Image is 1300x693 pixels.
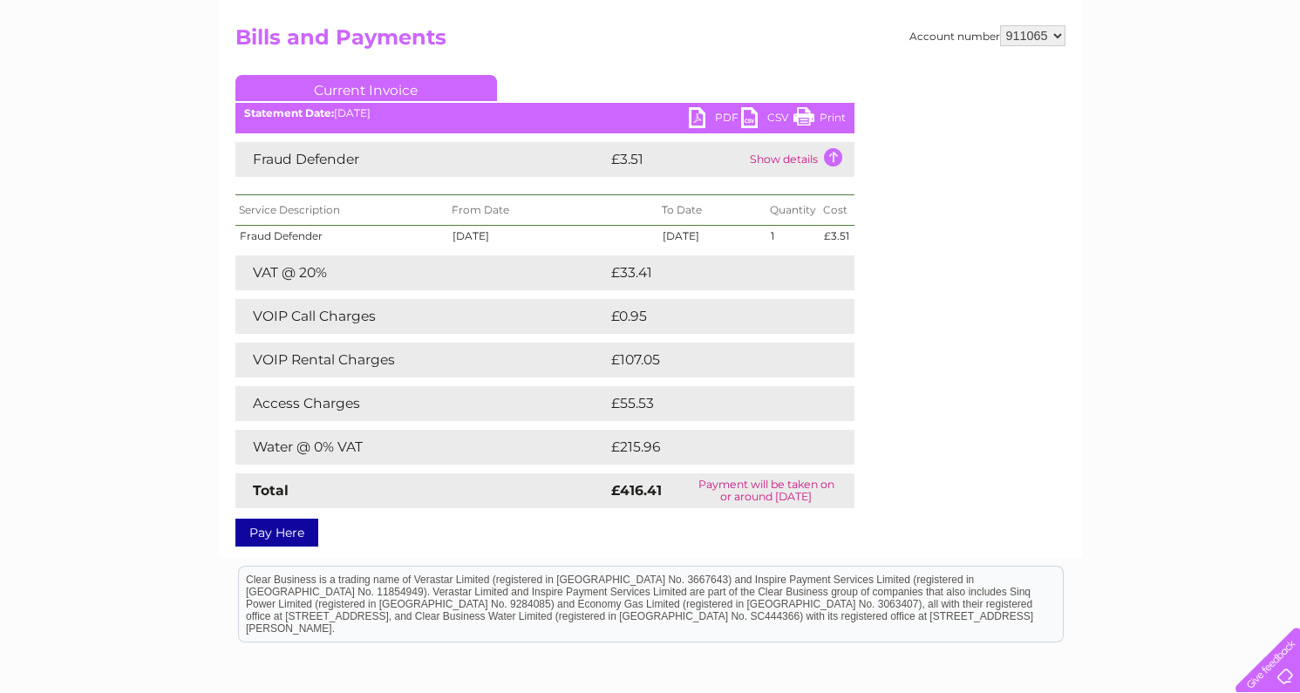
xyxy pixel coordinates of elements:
[235,386,607,421] td: Access Charges
[993,74,1026,87] a: Water
[1148,74,1174,87] a: Blog
[793,107,846,132] a: Print
[745,142,854,177] td: Show details
[1242,74,1283,87] a: Log out
[658,226,767,247] td: [DATE]
[766,226,820,247] td: 1
[235,519,318,547] a: Pay Here
[235,25,1065,58] h2: Bills and Payments
[607,430,822,465] td: £215.96
[1086,74,1138,87] a: Telecoms
[244,106,334,119] b: Statement Date:
[235,299,607,334] td: VOIP Call Charges
[45,45,134,99] img: logo.png
[1184,74,1227,87] a: Contact
[820,226,854,247] td: £3.51
[766,195,820,226] th: Quantity
[448,195,657,226] th: From Date
[678,473,854,508] td: Payment will be taken on or around [DATE]
[253,482,289,499] strong: Total
[689,107,741,132] a: PDF
[607,255,818,290] td: £33.41
[448,226,657,247] td: [DATE]
[235,142,607,177] td: Fraud Defender
[235,75,497,101] a: Current Invoice
[235,195,449,226] th: Service Description
[239,10,1063,85] div: Clear Business is a trading name of Verastar Limited (registered in [GEOGRAPHIC_DATA] No. 3667643...
[607,299,813,334] td: £0.95
[235,255,607,290] td: VAT @ 20%
[741,107,793,132] a: CSV
[607,142,745,177] td: £3.51
[607,343,822,377] td: £107.05
[1037,74,1075,87] a: Energy
[658,195,767,226] th: To Date
[820,195,854,226] th: Cost
[607,386,819,421] td: £55.53
[971,9,1092,31] a: 0333 014 3131
[909,25,1065,46] div: Account number
[235,430,607,465] td: Water @ 0% VAT
[235,343,607,377] td: VOIP Rental Charges
[235,226,449,247] td: Fraud Defender
[611,482,662,499] strong: £416.41
[235,107,854,119] div: [DATE]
